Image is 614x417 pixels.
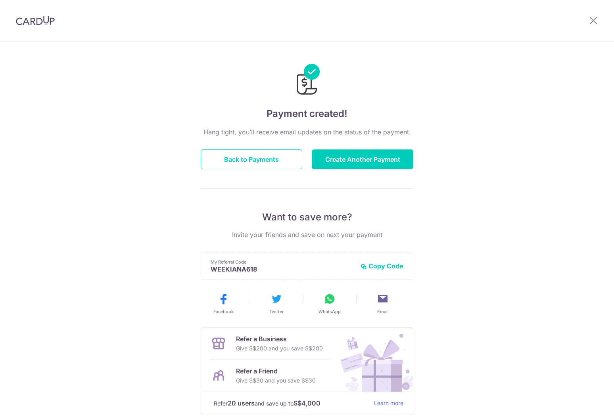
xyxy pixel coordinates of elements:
button: Email [359,293,406,315]
img: Payments [294,64,320,97]
img: Refer [333,328,413,392]
span: Twitter [269,308,284,315]
a: Learn more [374,398,403,408]
p: WEEKIANA618 [211,265,354,273]
img: CardUp [16,16,55,25]
button: Create Another Payment [312,149,413,169]
button: Facebook [200,293,247,315]
span: WhatsApp [319,308,341,315]
span: Email [377,308,389,315]
button: Back to Payments [201,149,302,169]
p: Refer and save up to [214,398,368,408]
strong: S$4,000 [294,398,320,408]
p: Give S$200 and you save S$200 [236,344,323,353]
span: Facebook [213,308,234,315]
button: Copy Code [361,262,403,270]
p: Want to save more? [201,211,413,224]
p: Hang tight, you’ll receive email updates on the status of the payment. [201,127,413,137]
button: Twitter [253,293,300,315]
button: WhatsApp [306,293,353,315]
strong: 20 users [228,398,255,408]
h4: Payment created! [201,107,413,121]
p: Refer a Friend [236,366,316,376]
p: My Referral Code [211,259,354,265]
p: Invite your friends and save on next your payment [201,230,413,239]
p: Refer a Business [236,334,323,344]
p: Give S$30 and you save S$30 [236,376,316,385]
